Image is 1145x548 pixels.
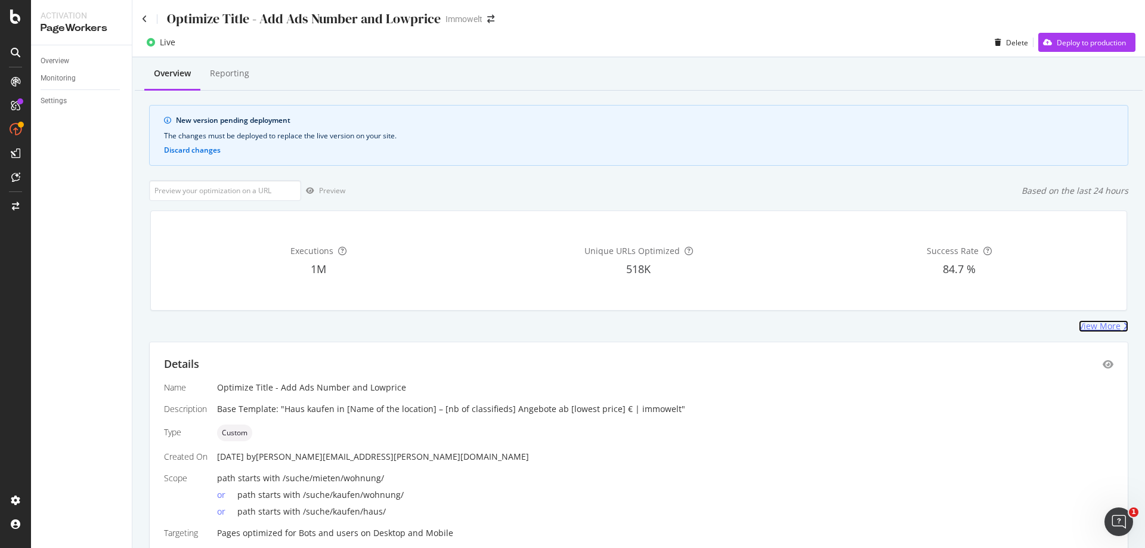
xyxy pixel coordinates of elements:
[1079,320,1128,332] a: View More
[487,15,494,23] div: arrow-right-arrow-left
[41,21,122,35] div: PageWorkers
[927,245,979,256] span: Success Rate
[167,10,441,28] div: Optimize Title - Add Ads Number and Lowprice
[1129,507,1138,517] span: 1
[299,527,358,539] div: Bots and users
[164,527,208,539] div: Targeting
[149,180,301,201] input: Preview your optimization on a URL
[373,527,453,539] div: Desktop and Mobile
[164,451,208,463] div: Created On
[164,131,1113,141] div: The changes must be deployed to replace the live version on your site.
[41,95,67,107] div: Settings
[164,472,208,484] div: Scope
[319,185,345,196] div: Preview
[164,146,221,154] button: Discard changes
[1038,33,1135,52] button: Deploy to production
[445,13,482,25] div: Immowelt
[1079,320,1121,332] div: View More
[626,262,651,276] span: 518K
[290,245,333,256] span: Executions
[217,489,237,501] div: or
[1006,38,1028,48] div: Delete
[311,262,326,276] span: 1M
[154,67,191,79] div: Overview
[164,357,199,372] div: Details
[217,451,1113,463] div: [DATE]
[990,33,1028,52] button: Delete
[149,105,1128,166] div: info banner
[217,472,384,484] span: path starts with /suche/mieten/wohnung/
[237,489,404,500] span: path starts with /suche/kaufen/wohnung/
[217,382,1113,394] div: Optimize Title - Add Ads Number and Lowprice
[41,72,76,85] div: Monitoring
[164,426,208,438] div: Type
[1104,507,1133,536] iframe: Intercom live chat
[41,72,123,85] a: Monitoring
[222,429,247,436] span: Custom
[584,245,680,256] span: Unique URLs Optimized
[210,67,249,79] div: Reporting
[41,55,69,67] div: Overview
[164,382,208,394] div: Name
[142,15,147,23] a: Click to go back
[160,36,175,48] div: Live
[41,55,123,67] a: Overview
[41,10,122,21] div: Activation
[1022,185,1128,197] div: Based on the last 24 hours
[164,403,208,415] div: Description
[943,262,976,276] span: 84.7 %
[217,403,1113,415] div: Base Template: "Haus kaufen in [Name of the location] – [nb of classifieds] Angebote ab [lowest p...
[217,527,1113,539] div: Pages optimized for on
[1057,38,1126,48] div: Deploy to production
[217,425,252,441] div: neutral label
[301,181,345,200] button: Preview
[41,95,123,107] a: Settings
[176,115,1113,126] div: New version pending deployment
[217,506,237,518] div: or
[237,506,386,517] span: path starts with /suche/kaufen/haus/
[1103,360,1113,369] div: eye
[246,451,529,463] div: by [PERSON_NAME][EMAIL_ADDRESS][PERSON_NAME][DOMAIN_NAME]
